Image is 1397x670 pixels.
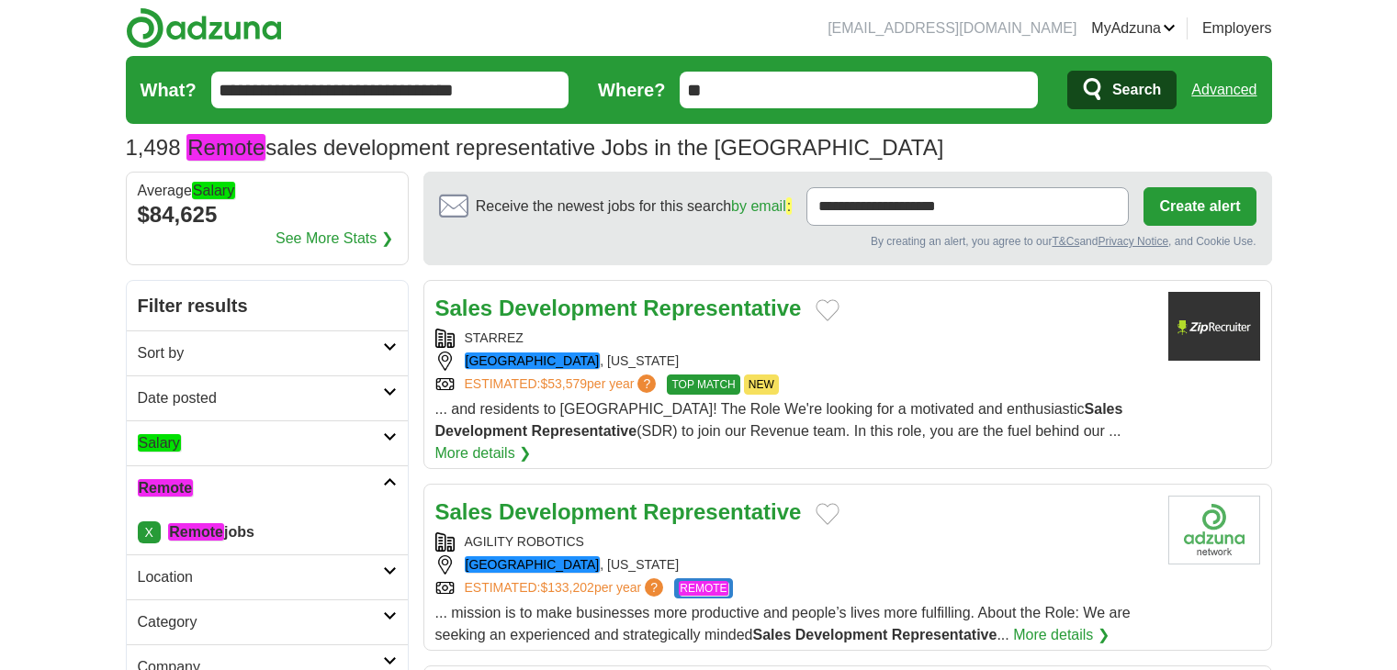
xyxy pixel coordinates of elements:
img: Adzuna logo [126,7,282,49]
a: ESTIMATED:$133,202per year? [465,578,668,598]
strong: Development [435,423,527,439]
strong: Sales [435,499,493,524]
em: Remote [186,134,265,161]
em: : [786,197,792,215]
li: [EMAIL_ADDRESS][DOMAIN_NAME] [828,17,1076,39]
a: More details ❯ [435,442,532,464]
strong: Representative [892,627,997,642]
div: AGILITY ROBOTICS [435,532,1154,552]
span: Search [1112,72,1161,108]
h2: Sort by [138,342,383,364]
h2: Filter results [127,281,408,330]
a: Sort by [127,330,408,375]
span: ? [645,578,663,597]
div: , [US_STATE] [435,555,1154,575]
a: by email [731,198,786,214]
span: ? [637,374,656,393]
em: [GEOGRAPHIC_DATA] [465,556,601,573]
a: T&Cs [1052,235,1079,248]
label: What? [141,76,197,104]
a: Date posted [127,375,408,420]
img: Company logo [1168,292,1260,361]
a: ESTIMATED:$53,579per year? [465,374,660,395]
span: NEW [744,374,779,395]
a: Privacy Notice [1098,235,1168,248]
a: Sales Development Representative [435,296,802,320]
div: $84,625 [138,198,397,231]
a: Location [127,554,408,599]
button: Add to favorite jobs [816,503,839,525]
button: Search [1067,71,1177,109]
h2: Date posted [138,387,383,409]
label: Where? [598,76,665,104]
a: Category [127,599,408,644]
a: More details ❯ [1013,624,1110,646]
span: ... mission is to make businesses more productive and people’s lives more fulfilling. About the R... [435,605,1131,642]
strong: Sales [435,296,493,320]
button: Add to favorite jobs [816,299,839,321]
span: ... and residents to [GEOGRAPHIC_DATA]! The Role We're looking for a motivated and enthusiastic (... [435,401,1123,439]
a: Sales Development Representative [435,499,802,524]
span: 1,498 [126,131,181,164]
em: REMOTE [679,581,727,596]
strong: Representative [643,499,801,524]
strong: Development [795,627,887,642]
em: Salary [138,434,181,452]
div: STARREZ [435,329,1154,348]
strong: jobs [168,523,254,541]
em: Remote [138,479,194,497]
a: Remote [127,465,408,510]
button: Create alert [1144,187,1256,226]
strong: Development [499,296,637,320]
h2: Location [138,566,383,588]
em: [GEOGRAPHIC_DATA] [465,352,601,369]
strong: Sales [753,627,792,642]
span: TOP MATCH [667,374,739,395]
a: X [138,521,161,543]
a: Salary [127,420,408,465]
span: $133,202 [540,580,593,595]
h2: Category [138,611,383,633]
a: See More Stats ❯ [276,228,393,250]
div: By creating an alert, you agree to our and , and Cookie Use. [439,233,1256,250]
div: Average [138,184,397,198]
a: Advanced [1191,72,1256,108]
strong: Representative [531,423,637,439]
strong: Representative [643,296,801,320]
a: Employers [1202,17,1272,39]
img: Company logo [1168,496,1260,564]
a: MyAdzuna [1091,17,1176,39]
h1: sales development representative Jobs in the [GEOGRAPHIC_DATA] [126,135,944,160]
span: $53,579 [540,376,587,391]
strong: Development [499,499,637,524]
div: , [US_STATE] [435,352,1154,371]
em: Remote [168,523,224,541]
em: Salary [192,182,235,199]
strong: Sales [1085,401,1123,417]
span: Receive the newest jobs for this search [476,195,792,218]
